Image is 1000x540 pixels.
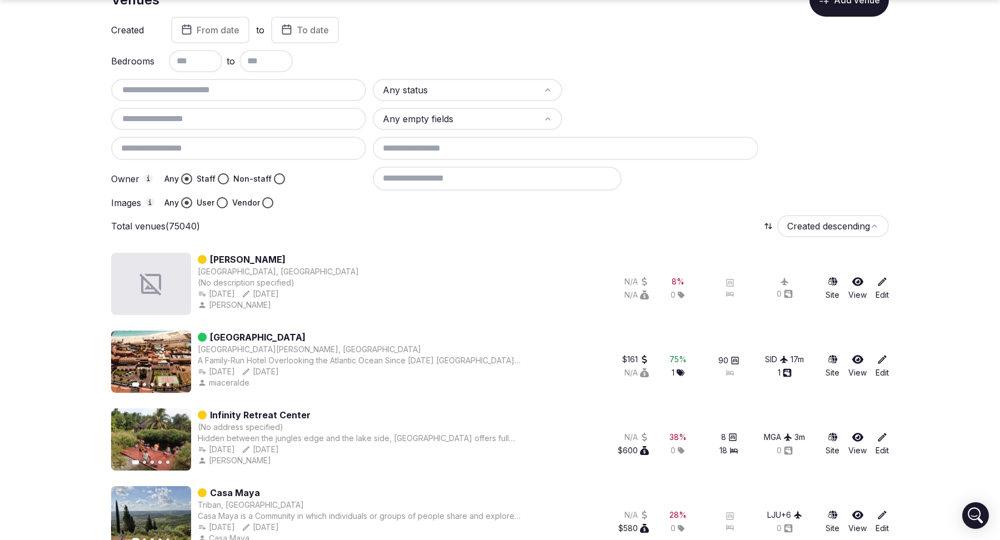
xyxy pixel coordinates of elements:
span: 18 [719,445,727,456]
label: User [197,197,214,208]
label: Owner [111,174,156,184]
div: LJU +6 [767,509,802,521]
button: 28% [669,509,687,521]
button: N/A [624,289,649,301]
div: Hidden between the jungles edge and the lake side, [GEOGRAPHIC_DATA] offers full facility rentals... [198,433,523,444]
div: Casa Maya is a Community in which individuals or groups of people share and explore how to contri... [198,511,523,522]
button: [DATE] [242,444,279,455]
button: Go to slide 3 [151,461,154,464]
label: Non-staff [233,173,272,184]
button: 8% [672,276,684,287]
button: Owner [144,174,153,183]
a: View [848,509,867,534]
button: 1 [672,367,684,378]
a: Edit [876,276,889,301]
div: $600 [618,445,649,456]
button: Site [826,432,839,456]
label: Vendor [232,197,260,208]
button: Go to slide 4 [158,383,162,386]
button: Go to slide 2 [143,383,146,386]
a: Infinity Retreat Center [210,408,311,422]
div: [DATE] [242,288,279,299]
button: 8 [721,432,737,443]
div: 0 [777,445,793,456]
button: [DATE] [198,288,235,299]
button: 3m [794,432,805,443]
label: Staff [197,173,216,184]
button: [DATE] [198,522,235,533]
button: N/A [624,367,649,378]
button: Go to slide 5 [166,383,169,386]
div: N/A [624,432,649,443]
img: Featured image for Hotel Morabeza [111,331,191,393]
div: 38 % [669,432,687,443]
button: [PERSON_NAME] [198,299,273,311]
span: To date [297,24,329,36]
span: 0 [671,445,676,456]
label: Bedrooms [111,57,156,66]
a: Site [826,354,839,378]
a: [GEOGRAPHIC_DATA] [210,331,306,344]
div: 8 % [672,276,684,287]
button: [PERSON_NAME] [198,455,273,466]
label: to [256,24,264,36]
button: [GEOGRAPHIC_DATA], [GEOGRAPHIC_DATA] [198,266,359,277]
button: Go to slide 1 [132,382,139,387]
img: Featured image for Infinity Retreat Center [111,408,191,471]
a: Casa Maya [210,486,260,499]
div: 75 % [669,354,687,365]
a: Edit [876,354,889,378]
button: Images [146,198,154,207]
span: 0 [671,523,676,534]
button: N/A [624,276,649,287]
button: 17m [791,354,804,365]
a: Site [826,276,839,301]
div: MGA [764,432,792,443]
div: $161 [622,354,649,365]
button: From date [171,17,249,43]
button: 0 [777,523,793,534]
button: Go to slide 4 [158,461,162,464]
button: 38% [669,432,687,443]
button: 0 [777,288,793,299]
div: 17 m [791,354,804,365]
button: Go to slide 1 [132,460,139,464]
div: [DATE] [242,522,279,533]
button: [DATE] [242,366,279,377]
a: Edit [876,509,889,534]
button: [DATE] [198,444,235,455]
span: 0 [671,289,676,301]
button: 18 [719,445,738,456]
button: miaceralde [198,377,252,388]
label: Created [111,26,156,34]
button: To date [271,17,339,43]
button: (No address specified) [198,422,283,433]
span: 90 [718,355,728,366]
button: 90 [718,355,739,366]
p: Total venues (75040) [111,220,200,232]
button: $580 [618,523,649,534]
button: 75% [669,354,687,365]
button: N/A [624,509,649,521]
a: Site [826,509,839,534]
span: to [227,54,235,68]
button: [GEOGRAPHIC_DATA][PERSON_NAME], [GEOGRAPHIC_DATA] [198,344,421,355]
button: Go to slide 5 [166,461,169,464]
button: LJU+6 [767,509,802,521]
a: Edit [876,432,889,456]
label: Any [164,173,179,184]
button: Go to slide 3 [151,383,154,386]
